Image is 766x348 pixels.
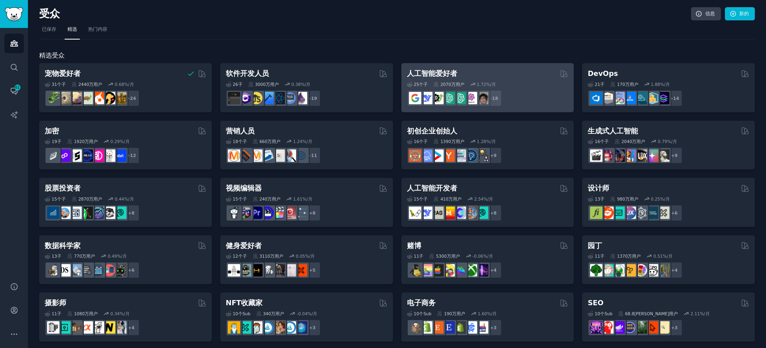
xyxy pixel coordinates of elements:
img: 球蟒 [58,92,71,104]
font: 个子 [419,139,428,144]
img: 锻炼 [250,264,263,276]
font: 子 [600,82,604,87]
font: 15 [233,197,238,201]
img: 犬种 [114,92,126,104]
img: Etsy [431,321,444,334]
img: 机器学习 [47,264,59,276]
font: + [671,211,675,215]
font: 12 [233,254,238,259]
font: 信息 [705,11,715,16]
font: %/月 [484,197,494,201]
font: 24 [130,96,136,101]
font: %/月 [660,82,670,87]
img: reviewmyshopify [454,321,466,334]
img: UI设计 [612,207,625,219]
img: 麦金塔游戏 [431,264,444,276]
img: 视频编辑器 [261,207,274,219]
img: 开源人工智能 [454,207,466,219]
font: 3000万 [255,82,270,87]
img: 0x多边形 [58,149,71,162]
font: + [490,153,494,158]
font: + [671,153,675,158]
font: 电子商务 [407,299,436,307]
img: AskMarketing [250,149,263,162]
font: %/月 [124,82,134,87]
font: %/月 [302,197,312,201]
font: 0.05 [296,254,305,259]
img: ycombinator [442,149,455,162]
img: 股票和交易 [92,207,104,219]
img: 加密艺术 [272,321,285,334]
font: %/月 [486,82,496,87]
font: 13 [52,254,57,259]
font: %/月 [301,82,311,87]
img: 用户体验设计 [624,207,636,219]
font: %/月 [660,197,670,201]
img: 游戏玩家 [454,264,466,276]
img: Shopify [420,321,432,334]
img: 首映 [250,207,263,219]
font: 8 [494,211,496,215]
img: 个人训练 [295,264,307,276]
font: 加密 [45,127,59,135]
a: 61 [4,81,24,101]
img: Youtube 视频 [284,207,296,219]
font: 用户 [272,139,280,144]
font: 子 [600,254,604,259]
img: 启动 [431,149,444,162]
font: 31 [52,82,57,87]
img: 豹纹壁虎 [69,92,82,104]
img: 尼康 [103,321,115,334]
font: 精选受众 [39,52,65,59]
font: 8 [313,211,316,215]
font: 9 [675,153,677,158]
font: 26 [233,82,238,87]
img: 灵丹妙药 [295,92,307,104]
font: 0.38 [291,82,300,87]
font: %/月 [486,139,496,144]
font: 用户 [636,139,645,144]
font: 人工智能开发者 [407,184,457,192]
img: DevOps链接 [624,92,636,104]
font: 0.29 [111,139,120,144]
img: 电子商务增长 [476,321,488,334]
font: 个子 [57,82,66,87]
img: 分析 [92,264,104,276]
img: 佳能 [92,321,104,334]
img: 统计数据 [69,264,82,276]
img: 运输机 [409,321,421,334]
font: 子 [57,254,61,259]
img: 米斯特拉尔人工智能 [442,207,455,219]
font: 用户 [270,82,279,87]
font: 用户 [93,197,102,201]
font: 摄影师 [45,299,66,307]
img: dalle2 [601,149,614,162]
img: 蔬菜园艺 [590,264,602,276]
img: 询问计算机科学 [284,92,296,104]
img: 星空 [646,149,658,162]
font: 初创企业创始人 [407,127,457,135]
font: 用户 [456,82,464,87]
font: 11 [52,311,57,316]
img: 数据科学 [58,264,71,276]
img: 波段交易 [103,207,115,219]
font: 2070万 [440,82,456,87]
img: 爬虫学 [47,92,59,104]
img: ethfinance [47,149,59,162]
font: 2870万 [78,197,93,201]
img: NFT市场 [239,321,251,334]
font: 子 [57,311,61,316]
img: 健身动力 [239,264,251,276]
img: DeFi区块链 [92,149,104,162]
img: 独立黑客 [454,149,466,162]
img: 创业者同行 [409,149,421,162]
img: ethstaker [69,149,82,162]
font: 18 [492,96,498,101]
img: 平台工程师 [657,92,669,104]
img: 谷歌广告 [272,149,285,162]
img: aws_cdk [646,92,658,104]
font: + [309,268,313,272]
font: 1370万 [617,254,632,259]
font: 1080万 [74,311,89,316]
img: 技术分析 [114,207,126,219]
